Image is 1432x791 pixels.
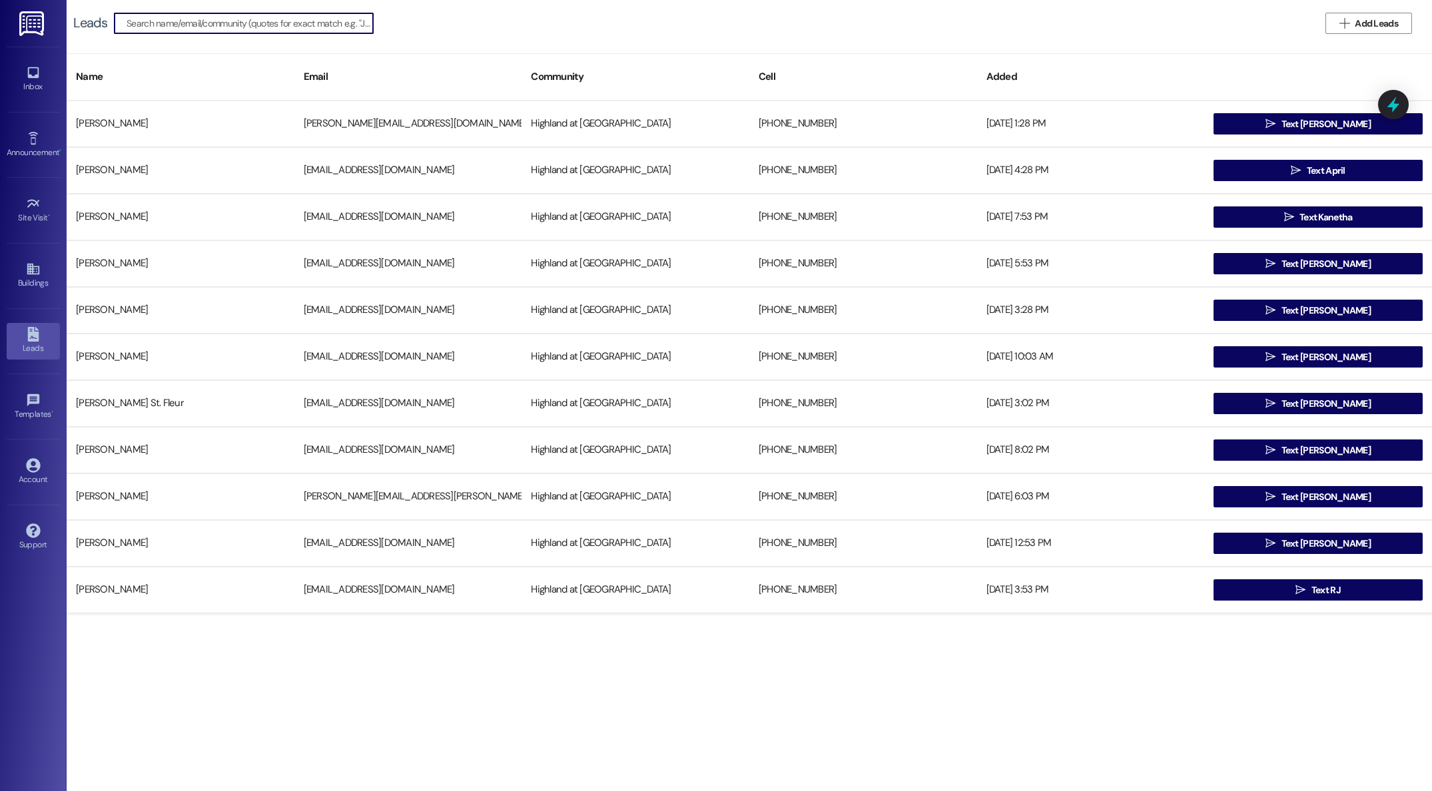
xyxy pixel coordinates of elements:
button: Text [PERSON_NAME] [1214,486,1423,507]
div: Cell [749,61,977,93]
div: [PERSON_NAME] St. Fleur [67,390,294,417]
div: [PERSON_NAME] [67,344,294,370]
div: [PERSON_NAME] [67,297,294,324]
span: • [59,146,61,155]
div: [PERSON_NAME] [67,577,294,603]
span: Text [PERSON_NAME] [1281,350,1371,364]
span: • [51,407,53,417]
a: Account [7,454,60,490]
i:  [1339,18,1349,29]
div: [PHONE_NUMBER] [749,530,977,557]
a: Support [7,519,60,555]
div: [EMAIL_ADDRESS][DOMAIN_NAME] [294,437,522,463]
div: [EMAIL_ADDRESS][DOMAIN_NAME] [294,344,522,370]
button: Add Leads [1325,13,1412,34]
div: [PHONE_NUMBER] [749,577,977,603]
button: Text [PERSON_NAME] [1214,533,1423,554]
a: Leads [7,323,60,359]
div: [DATE] 10:03 AM [977,344,1205,370]
div: [EMAIL_ADDRESS][DOMAIN_NAME] [294,157,522,184]
div: [EMAIL_ADDRESS][DOMAIN_NAME] [294,204,522,230]
span: Text [PERSON_NAME] [1281,537,1371,551]
div: [EMAIL_ADDRESS][DOMAIN_NAME] [294,390,522,417]
button: Text [PERSON_NAME] [1214,253,1423,274]
button: Text [PERSON_NAME] [1214,439,1423,461]
div: [DATE] 1:28 PM [977,111,1205,137]
button: Text April [1214,160,1423,181]
div: [EMAIL_ADDRESS][DOMAIN_NAME] [294,297,522,324]
i:  [1265,305,1275,316]
i:  [1295,585,1305,595]
div: [PERSON_NAME][EMAIL_ADDRESS][DOMAIN_NAME] [294,111,522,137]
div: [PERSON_NAME][EMAIL_ADDRESS][PERSON_NAME][DOMAIN_NAME] [294,483,522,510]
span: Text Kanetha [1299,210,1353,224]
div: Highland at [GEOGRAPHIC_DATA] [522,530,749,557]
i:  [1291,165,1301,176]
div: [PERSON_NAME] [67,157,294,184]
i:  [1284,212,1294,222]
div: [PHONE_NUMBER] [749,111,977,137]
input: Search name/email/community (quotes for exact match e.g. "John Smith") [127,14,373,33]
div: Highland at [GEOGRAPHIC_DATA] [522,297,749,324]
div: [PERSON_NAME] [67,437,294,463]
i:  [1265,398,1275,409]
button: Text [PERSON_NAME] [1214,113,1423,134]
button: Text [PERSON_NAME] [1214,300,1423,321]
span: Text RJ [1311,583,1341,597]
span: • [48,211,50,220]
div: [DATE] 12:53 PM [977,530,1205,557]
div: Highland at [GEOGRAPHIC_DATA] [522,204,749,230]
div: Leads [73,16,107,30]
div: [DATE] 6:03 PM [977,483,1205,510]
div: [PERSON_NAME] [67,530,294,557]
span: Text [PERSON_NAME] [1281,117,1371,131]
div: [PHONE_NUMBER] [749,483,977,510]
a: Site Visit • [7,192,60,228]
div: Highland at [GEOGRAPHIC_DATA] [522,157,749,184]
div: [PHONE_NUMBER] [749,344,977,370]
span: Text [PERSON_NAME] [1281,490,1371,504]
div: Email [294,61,522,93]
div: [PHONE_NUMBER] [749,437,977,463]
i:  [1265,491,1275,502]
img: ResiDesk Logo [19,11,47,36]
div: [EMAIL_ADDRESS][DOMAIN_NAME] [294,530,522,557]
button: Text RJ [1214,579,1423,601]
button: Text [PERSON_NAME] [1214,346,1423,368]
span: Text [PERSON_NAME] [1281,443,1371,457]
button: Text Kanetha [1214,206,1423,228]
div: Highland at [GEOGRAPHIC_DATA] [522,111,749,137]
div: [DATE] 3:53 PM [977,577,1205,603]
a: Buildings [7,258,60,294]
div: [EMAIL_ADDRESS][DOMAIN_NAME] [294,250,522,277]
div: [DATE] 5:53 PM [977,250,1205,277]
i:  [1265,538,1275,549]
div: [EMAIL_ADDRESS][DOMAIN_NAME] [294,577,522,603]
span: Text April [1307,164,1345,178]
i:  [1265,445,1275,455]
div: [DATE] 3:28 PM [977,297,1205,324]
i:  [1265,258,1275,269]
div: Highland at [GEOGRAPHIC_DATA] [522,437,749,463]
div: [DATE] 8:02 PM [977,437,1205,463]
span: Text [PERSON_NAME] [1281,397,1371,411]
div: [PHONE_NUMBER] [749,250,977,277]
div: [PERSON_NAME] [67,204,294,230]
div: [PHONE_NUMBER] [749,204,977,230]
i:  [1265,119,1275,129]
button: Text [PERSON_NAME] [1214,393,1423,414]
div: Highland at [GEOGRAPHIC_DATA] [522,483,749,510]
span: Text [PERSON_NAME] [1281,257,1371,271]
div: [DATE] 7:53 PM [977,204,1205,230]
div: [PHONE_NUMBER] [749,297,977,324]
i:  [1265,352,1275,362]
div: [PHONE_NUMBER] [749,157,977,184]
div: Highland at [GEOGRAPHIC_DATA] [522,250,749,277]
div: Added [977,61,1205,93]
a: Inbox [7,61,60,97]
div: Highland at [GEOGRAPHIC_DATA] [522,344,749,370]
span: Add Leads [1355,17,1398,31]
div: [PHONE_NUMBER] [749,390,977,417]
div: [DATE] 3:02 PM [977,390,1205,417]
div: [PERSON_NAME] [67,111,294,137]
